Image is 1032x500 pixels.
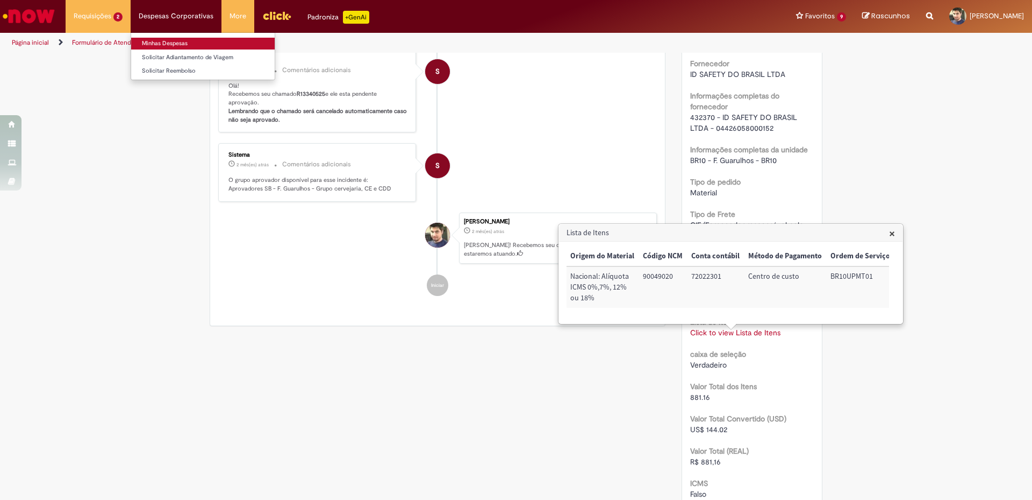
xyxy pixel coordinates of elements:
b: Informações completas da unidade [690,145,808,154]
img: ServiceNow [1,5,56,27]
span: Despesas Corporativas [139,11,213,22]
td: Método de Pagamento: Centro de custo [744,266,826,308]
th: Código NCM [639,247,687,266]
span: 9 [837,12,846,22]
small: Comentários adicionais [282,160,351,169]
ul: Trilhas de página [8,33,680,53]
b: Fornecedor [690,59,729,68]
p: Olá! Recebemos seu chamado e ele esta pendente aprovação. [228,82,407,124]
span: 2 mês(es) atrás [236,161,269,168]
span: × [889,226,895,241]
p: [PERSON_NAME]! Recebemos seu chamado R13340525 e em breve estaremos atuando. [464,241,651,258]
span: Falso [690,489,706,499]
b: Informações completas do fornecedor [690,91,779,111]
b: Valor Total (REAL) [690,446,749,456]
span: More [230,11,246,22]
span: Requisições [74,11,111,22]
span: BR10 - F. Guarulhos - BR10 [690,156,777,165]
b: caixa de seleção [690,349,746,359]
a: Solicitar Reembolso [131,65,275,77]
a: Minhas Despesas [131,38,275,50]
li: Paullo Lima Cunha [218,213,657,264]
b: Lista de Itens [690,317,735,327]
span: Rascunhos [871,11,910,21]
span: US$ 144.02 [690,425,727,434]
b: R13340525 [297,90,325,98]
b: Tipo de pedido [690,177,741,187]
h3: Lista de Itens [559,224,902,242]
button: Close [889,228,895,239]
img: click_logo_yellow_360x200.png [262,8,291,24]
p: O grupo aprovador disponível para esse incidente é: Aprovadores SB - F. Guarulhos - Grupo cerveja... [228,176,407,193]
small: Comentários adicionais [282,66,351,75]
a: Formulário de Atendimento [72,38,152,47]
span: Material [690,188,717,198]
b: Tipo de Frete [690,209,735,219]
div: System [425,59,450,84]
span: R$ 881,16 [690,457,721,467]
div: Sistema [228,152,407,158]
ul: Despesas Corporativas [131,32,275,80]
b: Lembrando que o chamado será cancelado automaticamente caso não seja aprovado. [228,107,408,124]
th: Método de Pagamento [744,247,826,266]
div: [PERSON_NAME] [464,219,651,225]
b: Valor Total Convertido (USD) [690,414,786,424]
td: Conta contábil: 72022301 [687,266,744,308]
span: CIF (Fornecedor responsável pelo frete) [690,220,806,241]
a: Click to view Lista de Itens [690,328,780,337]
b: ICMS [690,478,708,488]
p: +GenAi [343,11,369,24]
span: Verdadeiro [690,360,727,370]
b: Valor Total dos Itens [690,382,757,391]
div: Lista de Itens [558,223,904,325]
td: Ordem de Serviço: BR10UPMT01 [826,266,894,308]
span: 2 [113,12,123,22]
span: 2 mês(es) atrás [472,228,504,235]
time: 31/07/2025 10:21:14 [472,228,504,235]
th: Conta contábil [687,247,744,266]
div: Sistema [228,58,407,64]
time: 31/07/2025 10:21:23 [236,161,269,168]
span: S [435,59,440,84]
span: [PERSON_NAME] [970,11,1024,20]
a: Página inicial [12,38,49,47]
th: Origem do Material [566,247,639,266]
td: Código NCM: 90049020 [639,266,687,308]
span: 881.16 [690,392,710,402]
a: Solicitar Adiantamento de Viagem [131,52,275,64]
a: Rascunhos [862,11,910,22]
span: 432370 - ID SAFETY DO BRASIL LTDA - 04426058000152 [690,112,799,133]
span: Favoritos [805,11,835,22]
span: S [435,153,440,179]
span: ID SAFETY DO BRASIL LTDA [690,69,785,79]
div: Padroniza [307,11,369,24]
td: Origem do Material: Nacional: Alíquota ICMS 0%,7%, 12% ou 18% [566,266,639,308]
th: Ordem de Serviço [826,247,894,266]
div: System [425,153,450,178]
div: Paullo Lima Cunha [425,223,450,248]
